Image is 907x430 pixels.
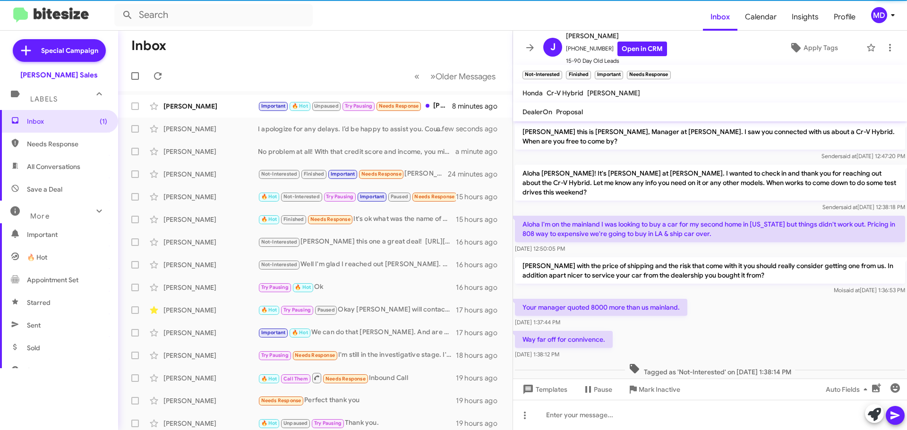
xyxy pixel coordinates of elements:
span: 🔥 Hot [27,253,47,262]
div: [PERSON_NAME] this one a great deal! [URL][DOMAIN_NAME][US_VEHICLE_IDENTIFICATION_NUMBER] When ca... [258,236,456,247]
div: It's ok what was the name of your finance guys over there? [258,214,456,225]
div: [PERSON_NAME] [163,419,258,428]
span: 🔥 Hot [295,284,311,290]
div: [PERSON_NAME] [163,373,258,383]
h1: Inbox [131,38,166,53]
span: Apply Tags [804,39,838,56]
span: Paused [317,307,335,313]
div: 16 hours ago [456,260,505,270]
span: Sold [27,343,40,353]
span: Try Pausing [314,420,342,426]
div: I apologize for any delays. I’d be happy to assist you. Could you please share your question? [258,124,448,134]
span: Needs Response [295,352,335,358]
div: [PERSON_NAME] [163,351,258,360]
div: I'm still in the investigative stage. I'll be in touch when I'm ready [258,350,456,361]
span: Pause [594,381,612,398]
span: Finished [283,216,304,222]
span: [DATE] 12:50:05 PM [515,245,565,252]
span: Needs Response [261,397,301,404]
span: said at [843,287,860,294]
div: [PERSON_NAME] [163,396,258,405]
div: [PERSON_NAME] [163,237,258,247]
button: Templates [513,381,575,398]
span: Appointment Set [27,275,78,285]
span: said at [840,152,856,160]
small: Needs Response [627,71,670,79]
div: 19 hours ago [456,419,505,428]
span: 🔥 Hot [261,216,277,222]
span: Sender [DATE] 12:47:20 PM [821,152,905,160]
button: Apply Tags [765,39,862,56]
div: 18 hours ago [456,351,505,360]
small: Important [595,71,623,79]
span: Needs Response [27,139,107,149]
span: All Conversations [27,162,80,171]
button: Pause [575,381,620,398]
span: Older Messages [436,71,496,82]
p: Aloha I'm on the mainland I was looking to buy a car for my second home in [US_STATE] but things ... [515,216,905,242]
div: [PERSON_NAME] [163,147,258,156]
p: [PERSON_NAME] this is [PERSON_NAME], Manager at [PERSON_NAME]. I saw you connected with us about ... [515,123,905,150]
div: Perfect thank you [258,395,456,406]
span: Tagged as 'Not-Interested' on [DATE] 1:38:14 PM [625,363,795,377]
span: Honda [522,89,543,97]
span: DealerOn [522,108,552,116]
span: Auto Fields [826,381,871,398]
span: [DATE] 1:38:12 PM [515,351,559,358]
span: [PHONE_NUMBER] [566,42,667,56]
span: Not-Interested [283,194,320,200]
span: 🔥 Hot [261,420,277,426]
span: [DATE] 1:37:44 PM [515,319,560,326]
small: Finished [566,71,590,79]
a: Profile [826,3,863,31]
div: [PERSON_NAME] Sales [20,70,98,80]
span: said at [841,203,857,211]
small: Not-Interested [522,71,562,79]
input: Search [114,4,313,26]
p: [PERSON_NAME] with the price of shipping and the risk that come with it you should really conside... [515,257,905,284]
span: Starred [27,298,51,307]
span: Paused [391,194,408,200]
div: [PERSON_NAME] [163,192,258,202]
a: Insights [784,3,826,31]
div: [PERSON_NAME] [163,260,258,270]
span: 🔥 Hot [261,194,277,200]
span: Important [27,230,107,239]
span: Call Them [283,376,308,382]
span: Finished [304,171,325,177]
span: Not-Interested [261,171,298,177]
span: Try Pausing [345,103,372,109]
button: Mark Inactive [620,381,688,398]
div: Ok [258,282,456,293]
div: No problem at all! With that credit score and income, you might have good options available. Woul... [258,147,455,156]
span: Needs Response [310,216,351,222]
div: 19 hours ago [456,396,505,405]
span: Needs Response [361,171,402,177]
span: Proposal [556,108,583,116]
a: Calendar [737,3,784,31]
span: Unpaused [283,420,308,426]
div: 16 hours ago [456,237,505,247]
span: 15-90 Day Old Leads [566,56,667,66]
a: Inbox [703,3,737,31]
span: Needs Response [414,194,454,200]
div: Okay [PERSON_NAME] will contact you then. [258,304,456,315]
div: [PERSON_NAME]. I am touching base - I am ready to put down a hold deposit and I see you have a bl... [258,101,452,111]
span: [PERSON_NAME] [587,89,640,97]
span: Save a Deal [27,185,62,194]
a: Special Campaign [13,39,106,62]
span: J [550,40,556,55]
div: 15 hours ago [456,192,505,202]
span: Try Pausing [261,352,289,358]
p: Your manager quoted 8000 more than us mainland. [515,299,687,316]
span: Important [360,194,385,200]
a: Open in CRM [617,42,667,56]
div: Well I'm glad I reached out [PERSON_NAME]. Would you have some time to come for a visit with my s... [258,259,456,270]
nav: Page navigation example [409,67,501,86]
div: 17 hours ago [456,305,505,315]
div: 16 hours ago [456,283,505,292]
div: Inbound Call [258,372,456,384]
div: I will and thank you so much [258,191,456,202]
